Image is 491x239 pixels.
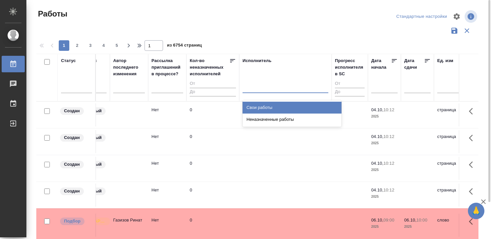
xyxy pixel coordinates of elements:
[243,114,342,125] div: Неназначенные работы
[395,12,449,22] div: split button
[167,41,202,51] span: из 6754 страниц
[148,103,186,126] td: Нет
[461,24,473,37] button: Сбросить фильтры
[186,130,239,153] td: 0
[64,134,80,141] p: Создан
[64,218,81,224] p: Подбор
[404,223,431,230] p: 2025
[383,218,394,222] p: 09:00
[465,103,481,119] button: Здесь прячутся важные кнопки
[434,157,472,180] td: страница
[113,57,145,77] div: Автор последнего изменения
[371,140,398,147] p: 2025
[335,80,365,88] input: От
[404,218,416,222] p: 06.10,
[416,218,427,222] p: 10:00
[36,9,67,19] span: Работы
[383,161,394,166] p: 10:12
[465,214,481,229] button: Здесь прячутся важные кнопки
[148,157,186,180] td: Нет
[186,184,239,207] td: 0
[449,9,465,24] span: Настроить таблицу
[190,80,236,88] input: От
[110,214,148,237] td: Газизов Ринат
[371,218,383,222] p: 06.10,
[468,203,484,219] button: 🙏
[465,130,481,146] button: Здесь прячутся важные кнопки
[465,184,481,199] button: Здесь прячутся важные кнопки
[434,184,472,207] td: страница
[151,57,183,77] div: Рассылка приглашений в процессе?
[59,133,92,142] div: Заказ еще не согласован с клиентом, искать исполнителей рано
[98,40,109,51] button: 4
[471,204,482,218] span: 🙏
[112,42,122,49] span: 5
[383,107,394,112] p: 10:12
[335,57,365,77] div: Прогресс исполнителя в SC
[61,57,76,64] div: Статус
[371,134,383,139] p: 04.10,
[85,42,96,49] span: 3
[437,57,453,64] div: Ед. изм
[85,40,96,51] button: 3
[434,214,472,237] td: слово
[148,130,186,153] td: Нет
[186,103,239,126] td: 0
[371,107,383,112] p: 04.10,
[98,42,109,49] span: 4
[243,57,272,64] div: Исполнитель
[186,214,239,237] td: 0
[64,161,80,168] p: Создан
[72,42,82,49] span: 2
[64,108,80,114] p: Создан
[371,223,398,230] p: 2025
[371,161,383,166] p: 04.10,
[448,24,461,37] button: Сохранить фильтры
[465,157,481,173] button: Здесь прячутся важные кнопки
[434,130,472,153] td: страница
[371,188,383,192] p: 04.10,
[112,40,122,51] button: 5
[465,10,478,23] span: Посмотреть информацию
[371,193,398,200] p: 2025
[59,217,92,226] div: Можно подбирать исполнителей
[383,188,394,192] p: 10:12
[72,40,82,51] button: 2
[59,187,92,196] div: Заказ еще не согласован с клиентом, искать исполнителей рано
[148,184,186,207] td: Нет
[186,157,239,180] td: 0
[383,134,394,139] p: 10:12
[148,214,186,237] td: Нет
[64,188,80,194] p: Создан
[335,88,365,96] input: До
[190,88,236,96] input: До
[371,167,398,173] p: 2025
[243,102,342,114] div: Свои работы
[404,57,424,71] div: Дата сдачи
[190,57,229,77] div: Кол-во неназначенных исполнителей
[59,107,92,116] div: Заказ еще не согласован с клиентом, искать исполнителей рано
[371,113,398,120] p: 2025
[371,57,391,71] div: Дата начала
[434,103,472,126] td: страница
[59,160,92,169] div: Заказ еще не согласован с клиентом, искать исполнителей рано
